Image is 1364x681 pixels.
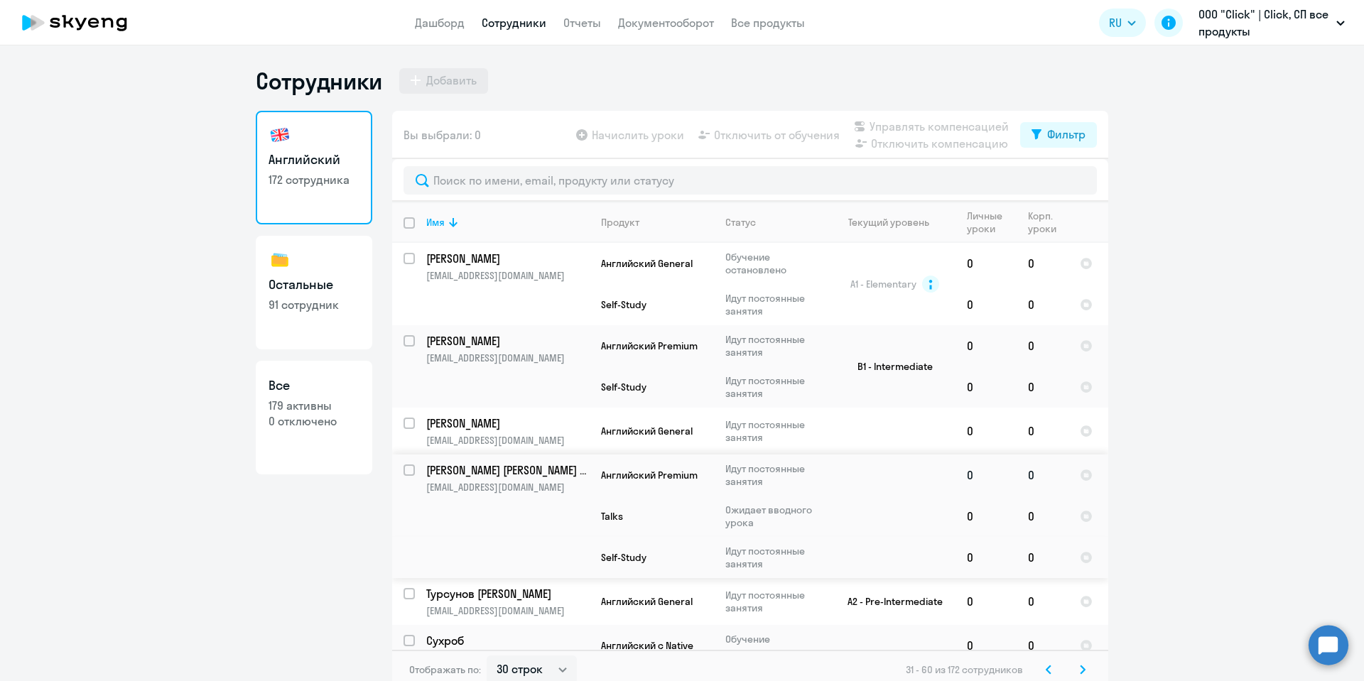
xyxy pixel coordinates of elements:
[601,639,693,652] span: Английский с Native
[848,216,929,229] div: Текущий уровень
[426,333,589,349] a: [PERSON_NAME]
[1198,6,1331,40] p: ООО "Click" | Click, СП все продукты
[1099,9,1146,37] button: RU
[426,434,589,447] p: [EMAIL_ADDRESS][DOMAIN_NAME]
[1047,126,1086,143] div: Фильтр
[1017,284,1068,325] td: 0
[269,398,359,413] p: 179 активны
[956,454,1017,496] td: 0
[426,251,587,266] p: [PERSON_NAME]
[426,586,587,601] p: Турсунов [PERSON_NAME]
[725,251,823,276] p: Обучение остановлено
[256,361,372,474] a: Все179 активны0 отключено
[725,633,823,658] p: Обучение остановлено
[426,586,589,601] a: Турсунов [PERSON_NAME]
[1020,122,1097,148] button: Фильтр
[601,257,693,270] span: Английский General
[1028,209,1068,235] div: Корп. уроки
[415,16,465,30] a: Дашборд
[725,374,823,400] p: Идут постоянные занятия
[725,292,823,317] p: Идут постоянные занятия
[956,325,1017,366] td: 0
[906,663,1023,676] span: 31 - 60 из 172 сотрудников
[731,16,805,30] a: Все продукты
[269,172,359,187] p: 172 сотрудника
[956,243,1017,284] td: 0
[404,166,1097,195] input: Поиск по имени, email, продукту или статусу
[269,413,359,429] p: 0 отключено
[601,298,646,311] span: Self-Study
[563,16,601,30] a: Отчеты
[256,67,382,95] h1: Сотрудники
[426,633,589,648] a: Сухроб
[426,269,589,282] p: [EMAIL_ADDRESS][DOMAIN_NAME]
[967,209,1016,235] div: Личные уроки
[426,251,589,266] a: [PERSON_NAME]
[269,276,359,294] h3: Остальные
[426,481,589,494] p: [EMAIL_ADDRESS][DOMAIN_NAME]
[1017,325,1068,366] td: 0
[601,339,698,352] span: Английский Premium
[426,415,587,431] p: [PERSON_NAME]
[601,469,698,481] span: Английский Premium
[850,278,916,290] span: A1 - Elementary
[1191,6,1352,40] button: ООО "Click" | Click, СП все продукты
[601,551,646,564] span: Self-Study
[269,297,359,312] p: 91 сотрудник
[426,633,587,648] p: Сухроб
[269,376,359,395] h3: Все
[601,425,693,437] span: Английский General
[404,126,481,143] span: Вы выбрали: 0
[956,408,1017,454] td: 0
[1017,578,1068,625] td: 0
[256,236,372,349] a: Остальные91 сотрудник
[426,604,589,617] p: [EMAIL_ADDRESS][DOMAIN_NAME]
[956,366,1017,408] td: 0
[399,68,488,94] button: Добавить
[426,333,587,349] p: [PERSON_NAME]
[426,415,589,431] a: [PERSON_NAME]
[269,151,359,169] h3: Английский
[725,545,823,570] p: Идут постоянные занятия
[725,462,823,488] p: Идут постоянные занятия
[1109,14,1122,31] span: RU
[601,381,646,393] span: Self-Study
[426,462,587,478] p: [PERSON_NAME] [PERSON_NAME] кизи
[1017,496,1068,537] td: 0
[835,216,955,229] div: Текущий уровень
[618,16,714,30] a: Документооборот
[725,589,823,614] p: Идут постоянные занятия
[601,510,623,523] span: Talks
[956,537,1017,578] td: 0
[1017,243,1068,284] td: 0
[426,352,589,364] p: [EMAIL_ADDRESS][DOMAIN_NAME]
[426,462,589,478] a: [PERSON_NAME] [PERSON_NAME] кизи
[426,216,589,229] div: Имя
[1017,625,1068,666] td: 0
[269,124,291,146] img: english
[482,16,546,30] a: Сотрудники
[409,663,481,676] span: Отображать по:
[823,578,956,625] td: A2 - Pre-Intermediate
[956,625,1017,666] td: 0
[601,216,639,229] div: Продукт
[1017,454,1068,496] td: 0
[1017,366,1068,408] td: 0
[426,216,445,229] div: Имя
[426,72,477,89] div: Добавить
[725,418,823,444] p: Идут постоянные занятия
[725,503,823,529] p: Ожидает вводного урока
[1017,408,1068,454] td: 0
[725,216,756,229] div: Статус
[956,578,1017,625] td: 0
[601,595,693,608] span: Английский General
[956,496,1017,537] td: 0
[256,111,372,224] a: Английский172 сотрудника
[725,333,823,359] p: Идут постоянные занятия
[956,284,1017,325] td: 0
[269,249,291,271] img: others
[823,325,956,408] td: B1 - Intermediate
[1017,537,1068,578] td: 0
